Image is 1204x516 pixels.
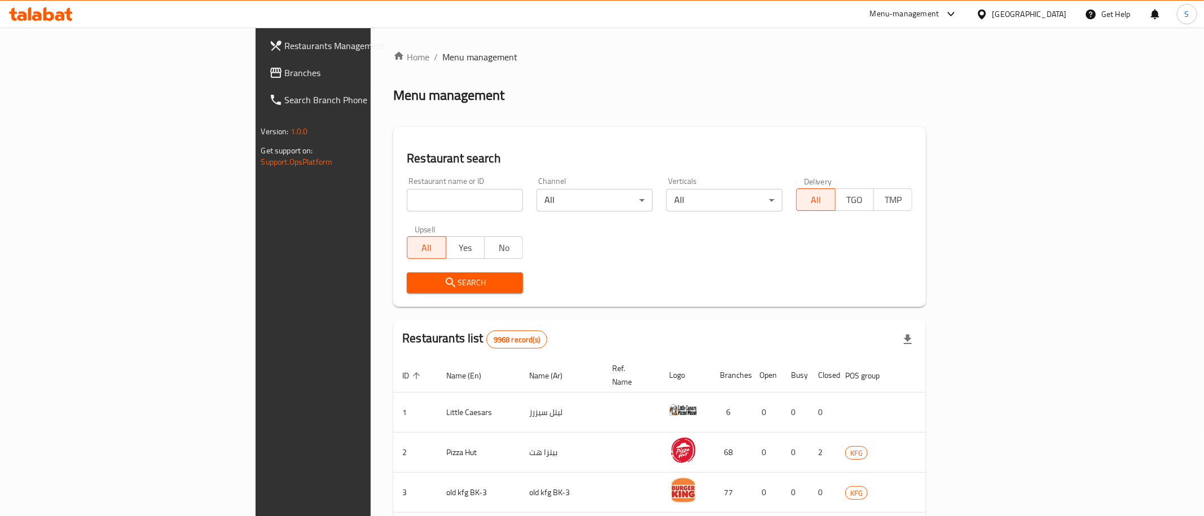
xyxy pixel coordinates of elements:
[660,358,711,392] th: Logo
[711,358,750,392] th: Branches
[487,334,547,345] span: 9968 record(s)
[260,86,456,113] a: Search Branch Phone
[782,358,809,392] th: Busy
[261,155,333,169] a: Support.OpsPlatform
[809,358,836,392] th: Closed
[520,392,603,433] td: ليتل سيزرز
[537,189,653,211] div: All
[846,487,867,500] span: KFG
[529,369,577,382] span: Name (Ar)
[840,192,869,208] span: TGO
[451,240,480,256] span: Yes
[407,272,523,293] button: Search
[612,361,647,389] span: Ref. Name
[407,189,523,211] input: Search for restaurant name or ID..
[846,447,867,460] span: KFG
[809,392,836,433] td: 0
[666,189,783,211] div: All
[804,177,832,185] label: Delivery
[992,8,1067,20] div: [GEOGRAPHIC_DATA]
[750,433,782,473] td: 0
[870,7,939,21] div: Menu-management
[782,392,809,433] td: 0
[750,392,782,433] td: 0
[782,473,809,513] td: 0
[416,276,514,290] span: Search
[873,188,912,211] button: TMP
[261,143,313,158] span: Get support on:
[437,433,520,473] td: Pizza Hut
[669,476,697,504] img: old kfg BK-3
[520,473,603,513] td: old kfg BK-3
[796,188,835,211] button: All
[486,330,547,349] div: Total records count
[878,192,908,208] span: TMP
[711,433,750,473] td: 68
[809,433,836,473] td: 2
[446,369,496,382] span: Name (En)
[291,124,308,139] span: 1.0.0
[809,473,836,513] td: 0
[669,436,697,464] img: Pizza Hut
[782,433,809,473] td: 0
[801,192,831,208] span: All
[750,473,782,513] td: 0
[669,396,697,424] img: Little Caesars
[711,392,750,433] td: 6
[407,150,912,167] h2: Restaurant search
[750,358,782,392] th: Open
[1185,8,1189,20] span: S
[845,369,894,382] span: POS group
[711,473,750,513] td: 77
[285,39,447,52] span: Restaurants Management
[285,93,447,107] span: Search Branch Phone
[393,50,926,64] nav: breadcrumb
[437,473,520,513] td: old kfg BK-3
[260,59,456,86] a: Branches
[446,236,485,259] button: Yes
[260,32,456,59] a: Restaurants Management
[415,225,436,233] label: Upsell
[442,50,517,64] span: Menu management
[520,433,603,473] td: بيتزا هت
[412,240,441,256] span: All
[402,330,547,349] h2: Restaurants list
[894,326,921,353] div: Export file
[484,236,523,259] button: No
[489,240,518,256] span: No
[402,369,424,382] span: ID
[835,188,874,211] button: TGO
[407,236,446,259] button: All
[437,392,520,433] td: Little Caesars
[261,124,289,139] span: Version:
[285,66,447,80] span: Branches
